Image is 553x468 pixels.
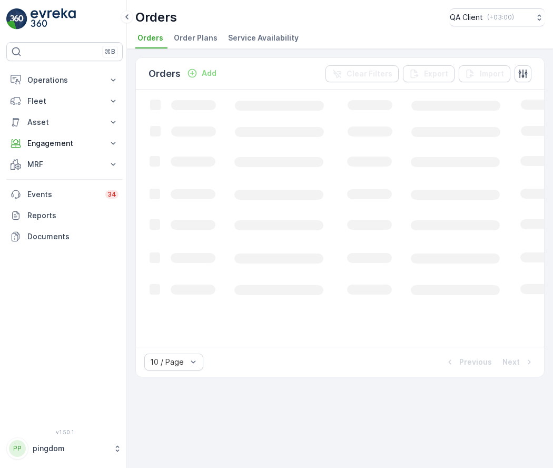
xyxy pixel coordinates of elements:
[6,70,123,91] button: Operations
[27,117,102,128] p: Asset
[27,210,118,221] p: Reports
[450,12,483,23] p: QA Client
[9,440,26,457] div: PP
[6,205,123,226] a: Reports
[6,154,123,175] button: MRF
[107,190,116,199] p: 34
[6,226,123,247] a: Documents
[27,159,102,170] p: MRF
[27,75,102,85] p: Operations
[149,66,181,81] p: Orders
[33,443,108,454] p: pingdom
[6,112,123,133] button: Asset
[459,65,510,82] button: Import
[443,356,493,368] button: Previous
[403,65,455,82] button: Export
[6,8,27,30] img: logo
[347,69,392,79] p: Clear Filters
[31,8,76,30] img: logo_light-DOdMpM7g.png
[174,33,218,43] span: Order Plans
[424,69,448,79] p: Export
[501,356,536,368] button: Next
[502,357,520,367] p: Next
[27,231,118,242] p: Documents
[202,68,216,79] p: Add
[27,189,99,200] p: Events
[6,429,123,435] span: v 1.50.1
[459,357,492,367] p: Previous
[6,133,123,154] button: Engagement
[450,8,545,26] button: QA Client(+03:00)
[105,47,115,56] p: ⌘B
[6,91,123,112] button: Fleet
[6,184,123,205] a: Events34
[183,67,221,80] button: Add
[6,437,123,460] button: PPpingdom
[27,96,102,106] p: Fleet
[325,65,399,82] button: Clear Filters
[228,33,299,43] span: Service Availability
[137,33,163,43] span: Orders
[27,138,102,149] p: Engagement
[487,13,514,22] p: ( +03:00 )
[480,69,504,79] p: Import
[135,9,177,26] p: Orders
